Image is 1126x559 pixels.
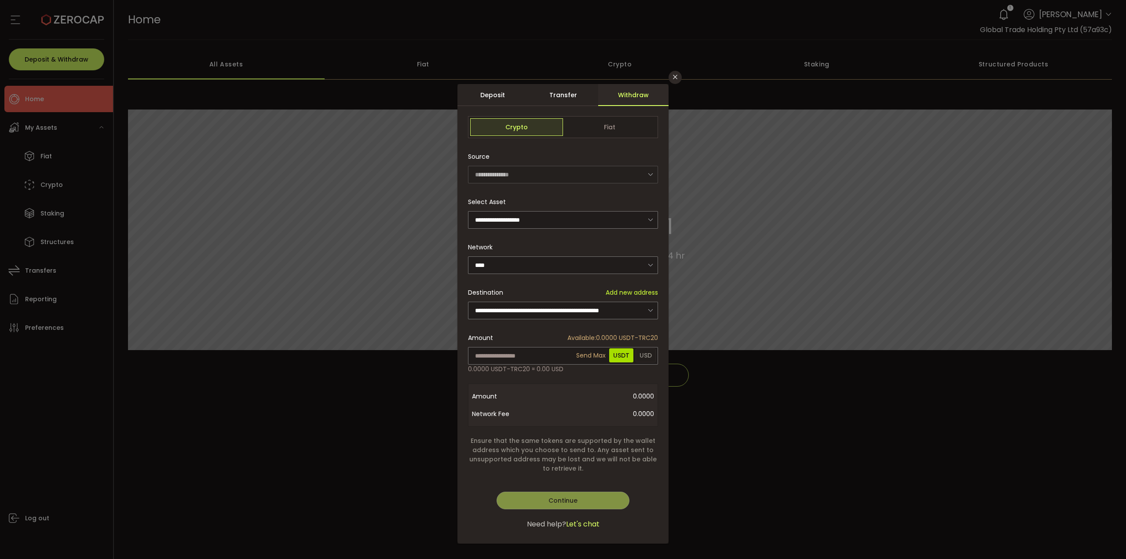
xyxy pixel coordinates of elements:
div: Withdraw [598,84,669,106]
span: Send Max [575,347,607,364]
div: Deposit [457,84,528,106]
span: Source [468,148,490,165]
span: Amount [472,387,542,405]
label: Network [468,243,498,252]
span: Continue [548,496,578,505]
div: dialog [457,84,669,544]
span: Fiat [563,118,656,136]
span: Let's chat [566,519,600,530]
button: Continue [497,492,629,509]
div: Transfer [528,84,598,106]
span: Destination [468,288,503,297]
span: Available: [567,333,596,342]
div: 聊天小组件 [1024,464,1126,559]
span: 0.0000 [542,405,654,423]
span: Add new address [606,288,658,297]
span: USDT [609,348,633,362]
span: Crypto [470,118,563,136]
button: Close [669,71,682,84]
label: Select Asset [468,197,511,206]
span: Ensure that the same tokens are supported by the wallet address which you choose to send to. Any ... [468,436,658,473]
span: 0.0000 [542,387,654,405]
span: 0.0000 USDT-TRC20 [567,333,658,343]
iframe: Chat Widget [1024,464,1126,559]
span: 0.0000 USDT-TRC20 ≈ 0.00 USD [468,365,563,374]
span: Amount [468,333,493,343]
span: Need help? [527,519,566,530]
span: USD [636,348,656,362]
span: Network Fee [472,405,542,423]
